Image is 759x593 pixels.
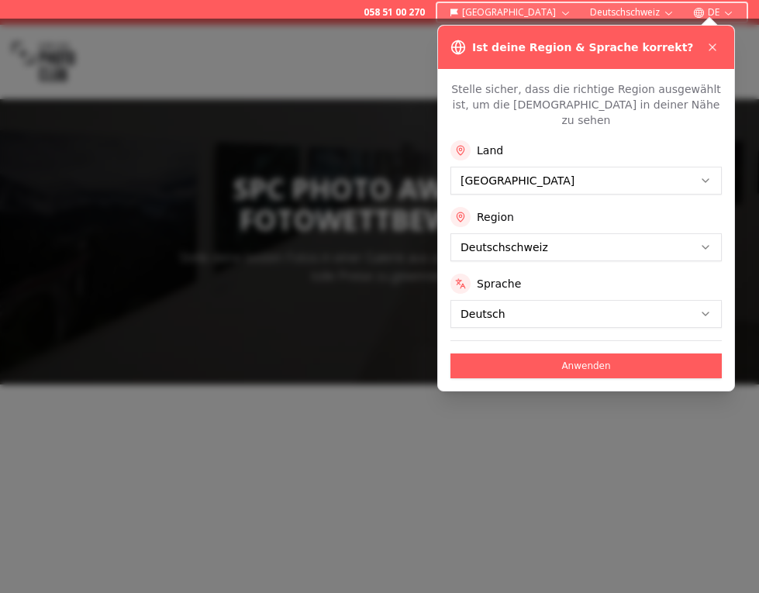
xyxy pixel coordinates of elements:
[443,3,578,22] button: [GEOGRAPHIC_DATA]
[477,143,503,158] label: Land
[472,40,693,55] h3: Ist deine Region & Sprache korrekt?
[364,6,425,19] a: 058 51 00 270
[477,276,521,291] label: Sprache
[687,3,740,22] button: DE
[450,353,722,378] button: Anwenden
[477,209,514,225] label: Region
[584,3,681,22] button: Deutschschweiz
[450,81,722,128] p: Stelle sicher, dass die richtige Region ausgewählt ist, um die [DEMOGRAPHIC_DATA] in deiner Nähe ...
